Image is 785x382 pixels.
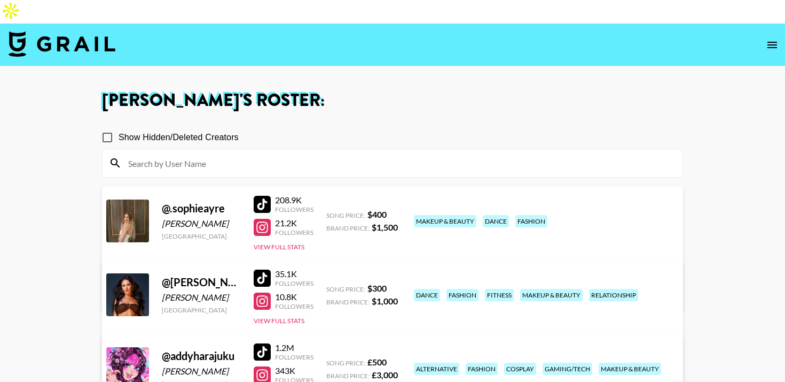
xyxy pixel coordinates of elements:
div: fashion [515,215,547,227]
span: Brand Price: [326,224,370,232]
div: @ .sophieayre [162,202,241,215]
strong: $ 1,500 [372,222,398,232]
strong: £ 500 [367,357,387,367]
strong: $ 300 [367,283,387,293]
div: 1.2M [275,342,313,353]
span: Brand Price: [326,372,370,380]
div: @ [PERSON_NAME] [162,276,241,289]
div: Followers [275,205,313,213]
strong: $ 1,000 [372,296,398,306]
button: open drawer [762,34,783,56]
div: [GEOGRAPHIC_DATA] [162,232,241,240]
span: Song Price: [326,285,365,293]
button: View Full Stats [254,243,304,251]
span: Brand Price: [326,298,370,306]
strong: £ 3,000 [372,370,398,380]
div: dance [414,289,440,301]
div: makeup & beauty [414,215,476,227]
div: @ addyharajuku [162,349,241,363]
div: 21.2K [275,218,313,228]
div: fashion [446,289,478,301]
div: fashion [466,363,498,375]
div: fitness [485,289,514,301]
input: Search by User Name [122,155,676,172]
div: gaming/tech [543,363,592,375]
div: 208.9K [275,195,313,205]
div: dance [483,215,509,227]
div: relationship [589,289,638,301]
h1: [PERSON_NAME] 's Roster: [102,92,683,109]
strong: $ 400 [367,209,387,219]
button: View Full Stats [254,317,304,325]
span: Song Price: [326,211,365,219]
div: 10.8K [275,292,313,302]
div: makeup & beauty [520,289,583,301]
div: cosplay [504,363,536,375]
span: Song Price: [326,359,365,367]
div: 343K [275,365,313,376]
div: Followers [275,279,313,287]
div: 35.1K [275,269,313,279]
div: Followers [275,228,313,236]
div: [PERSON_NAME] [162,218,241,229]
div: alternative [414,363,459,375]
div: Followers [275,302,313,310]
img: Grail Talent [9,31,115,57]
div: makeup & beauty [599,363,661,375]
div: [PERSON_NAME] [162,366,241,377]
div: Followers [275,353,313,361]
div: [GEOGRAPHIC_DATA] [162,306,241,314]
span: Show Hidden/Deleted Creators [119,131,239,144]
div: [PERSON_NAME] [162,292,241,303]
